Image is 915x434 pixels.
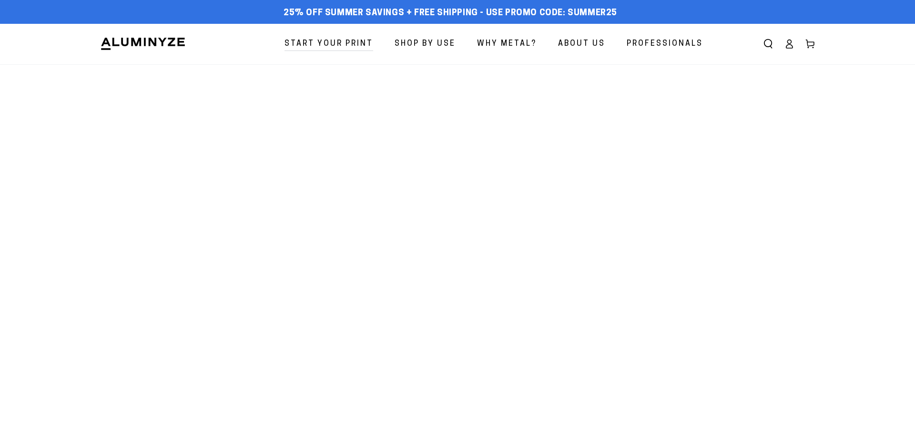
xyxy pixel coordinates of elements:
[395,37,456,51] span: Shop By Use
[470,31,544,57] a: Why Metal?
[387,31,463,57] a: Shop By Use
[100,37,186,51] img: Aluminyze
[277,31,380,57] a: Start Your Print
[758,33,779,54] summary: Search our site
[285,37,373,51] span: Start Your Print
[627,37,703,51] span: Professionals
[558,37,605,51] span: About Us
[620,31,710,57] a: Professionals
[551,31,612,57] a: About Us
[284,8,617,19] span: 25% off Summer Savings + Free Shipping - Use Promo Code: SUMMER25
[477,37,537,51] span: Why Metal?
